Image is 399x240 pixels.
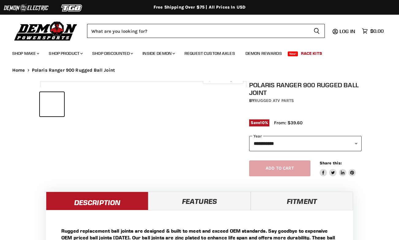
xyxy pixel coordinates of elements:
[8,47,43,60] a: Shop Make
[249,119,269,126] span: Save %
[40,92,64,116] button: Polaris Ranger 900 Rugged Ball Joint thumbnail
[206,77,240,82] span: Click to expand
[274,120,302,126] span: From: $39.60
[359,27,387,36] a: $0.00
[44,47,86,60] a: Shop Product
[309,24,325,38] button: Search
[87,24,325,38] form: Product
[249,81,362,96] h1: Polaris Ranger 900 Rugged Ball Joint
[254,98,294,103] a: Rugged ATV Parts
[370,28,384,34] span: $0.00
[337,28,359,34] a: Log in
[320,161,342,165] span: Share this:
[12,20,79,42] img: Demon Powersports
[32,68,115,73] span: Polaris Ranger 900 Rugged Ball Joint
[88,47,137,60] a: Shop Discounted
[46,192,148,210] a: Description
[87,24,309,38] input: Search
[320,160,356,177] aside: Share this:
[49,2,95,14] img: TGB Logo 2
[148,192,251,210] a: Features
[241,47,287,60] a: Demon Rewards
[251,192,353,210] a: Fitment
[340,28,355,34] span: Log in
[296,47,327,60] a: Race Kits
[138,47,179,60] a: Inside Demon
[3,2,49,14] img: Demon Electric Logo 2
[288,51,298,56] span: New!
[12,68,25,73] a: Home
[8,45,382,60] ul: Main menu
[180,47,240,60] a: Request Custom Axles
[260,120,264,125] span: 10
[249,136,362,151] select: year
[249,97,362,104] div: by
